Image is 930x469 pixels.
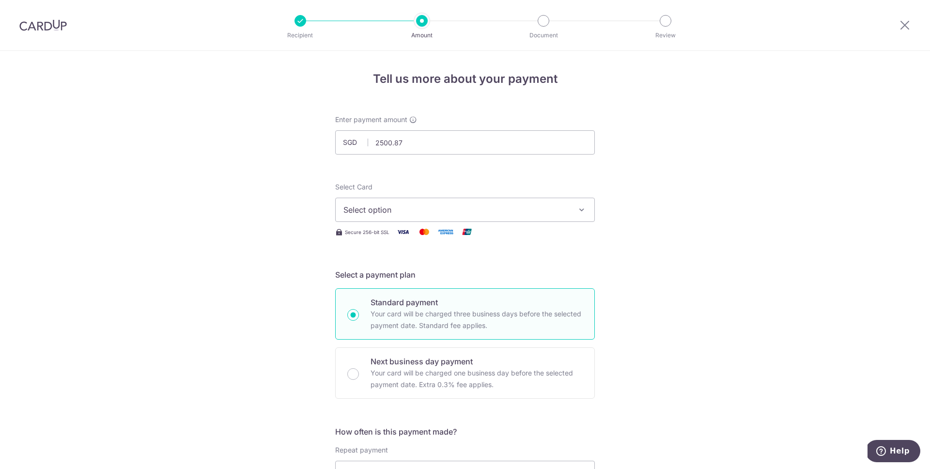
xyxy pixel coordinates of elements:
p: Recipient [264,31,336,40]
p: Your card will be charged three business days before the selected payment date. Standard fee appl... [371,308,583,331]
p: Next business day payment [371,356,583,367]
span: Secure 256-bit SSL [345,228,389,236]
img: American Express [436,226,455,238]
span: Select option [343,204,569,216]
img: Mastercard [415,226,434,238]
input: 0.00 [335,130,595,155]
img: Union Pay [457,226,477,238]
iframe: Opens a widget where you can find more information [868,440,920,464]
img: CardUp [19,19,67,31]
p: Amount [386,31,458,40]
h5: Select a payment plan [335,269,595,281]
img: Visa [393,226,413,238]
button: Select option [335,198,595,222]
span: SGD [343,138,368,147]
h4: Tell us more about your payment [335,70,595,88]
label: Repeat payment [335,445,388,455]
span: translation missing: en.payables.payment_networks.credit_card.summary.labels.select_card [335,183,372,191]
p: Review [630,31,701,40]
h5: How often is this payment made? [335,426,595,438]
p: Document [508,31,579,40]
p: Your card will be charged one business day before the selected payment date. Extra 0.3% fee applies. [371,367,583,391]
p: Standard payment [371,297,583,308]
span: Enter payment amount [335,115,407,125]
